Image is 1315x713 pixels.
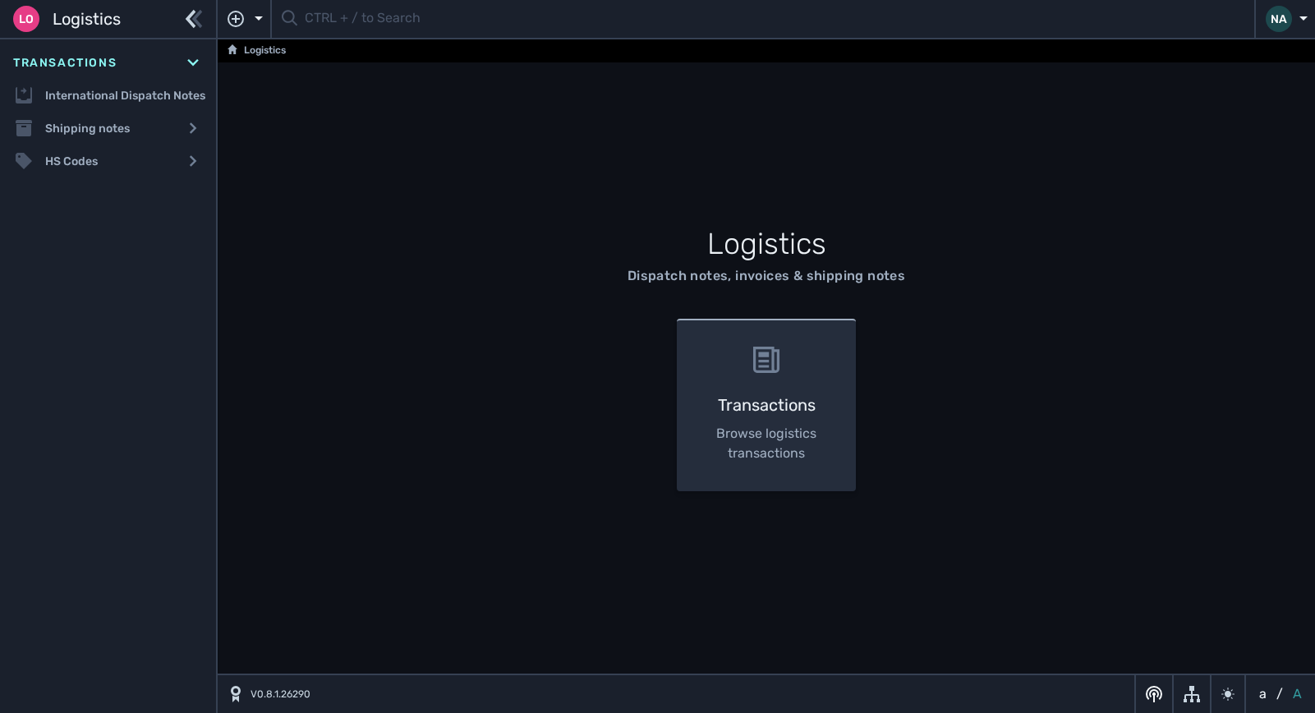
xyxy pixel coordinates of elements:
div: NA [1266,6,1292,32]
a: Transactions Browse logistics transactions [667,319,867,491]
input: CTRL + / to Search [305,3,1244,35]
div: Dispatch notes, invoices & shipping notes [628,266,905,286]
h1: Logistics [368,222,1165,266]
div: Lo [13,6,39,32]
span: V0.8.1.26290 [251,687,310,701]
button: A [1290,684,1305,704]
a: Logistics [228,41,286,61]
h3: Transactions [703,393,830,417]
p: Browse logistics transactions [703,424,830,463]
span: Logistics [53,7,121,31]
button: a [1256,684,1270,704]
span: / [1276,684,1283,704]
span: Transactions [13,54,117,71]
